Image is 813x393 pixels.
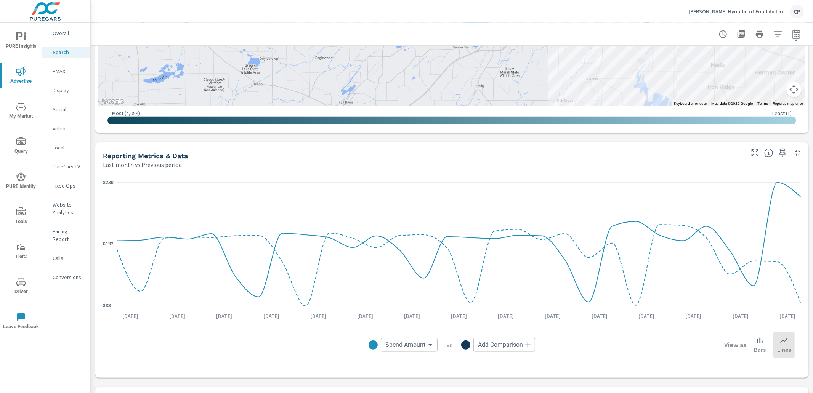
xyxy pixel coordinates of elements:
[42,104,90,115] div: Social
[103,303,111,309] text: $33
[42,123,90,134] div: Video
[103,241,114,247] text: $132
[3,137,39,156] span: Query
[473,338,535,352] div: Add Comparison
[42,85,90,96] div: Display
[446,312,472,320] p: [DATE]
[53,163,84,170] p: PureCars TV
[3,102,39,121] span: My Market
[688,8,784,15] p: [PERSON_NAME] Hyundai of Fond du Lac
[754,345,766,354] p: Bars
[727,312,754,320] p: [DATE]
[100,96,125,106] img: Google
[381,338,438,352] div: Spend Amount
[103,180,114,185] text: $230
[53,48,84,56] p: Search
[789,27,804,42] button: Select Date Range
[734,27,749,42] button: "Export Report to PDF"
[42,66,90,77] div: PMAX
[42,47,90,58] div: Search
[112,110,140,117] p: Most ( 4,054 )
[100,96,125,106] a: Open this area in Google Maps (opens a new window)
[773,101,803,106] a: Report a map error
[674,101,707,106] button: Keyboard shortcuts
[42,252,90,264] div: Calls
[399,312,425,320] p: [DATE]
[53,182,84,189] p: Fixed Ops
[438,342,461,348] p: vs
[3,242,39,261] span: Tier2
[772,110,792,117] p: Least ( 1 )
[777,345,791,354] p: Lines
[53,67,84,75] p: PMAX
[305,312,332,320] p: [DATE]
[53,254,84,262] p: Calls
[3,278,39,296] span: Driver
[42,199,90,218] div: Website Analytics
[757,101,768,106] a: Terms (opens in new tab)
[724,341,746,349] h6: View as
[53,144,84,151] p: Local
[42,180,90,191] div: Fixed Ops
[258,312,285,320] p: [DATE]
[211,312,237,320] p: [DATE]
[711,101,753,106] span: Map data ©2025 Google
[633,312,660,320] p: [DATE]
[3,67,39,86] span: Advertise
[586,312,613,320] p: [DATE]
[770,27,786,42] button: Apply Filters
[0,23,42,338] div: nav menu
[103,160,182,169] p: Last month vs Previous period
[749,147,761,159] button: Make Fullscreen
[790,5,804,18] div: CP
[53,125,84,132] p: Video
[53,201,84,216] p: Website Analytics
[53,273,84,281] p: Conversions
[752,27,767,42] button: Print Report
[53,228,84,243] p: Pacing Report
[42,142,90,153] div: Local
[764,148,773,157] span: Understand Search data over time and see how metrics compare to each other.
[3,313,39,331] span: Leave Feedback
[117,312,144,320] p: [DATE]
[3,32,39,51] span: PURE Insights
[786,82,802,97] button: Map camera controls
[42,27,90,39] div: Overall
[385,341,425,349] span: Spend Amount
[42,271,90,283] div: Conversions
[776,147,789,159] span: Save this to your personalized report
[539,312,566,320] p: [DATE]
[774,312,801,320] p: [DATE]
[53,106,84,113] p: Social
[352,312,378,320] p: [DATE]
[680,312,707,320] p: [DATE]
[492,312,519,320] p: [DATE]
[3,207,39,226] span: Tools
[103,152,188,160] h5: Reporting Metrics & Data
[53,29,84,37] p: Overall
[164,312,191,320] p: [DATE]
[792,147,804,159] button: Minimize Widget
[42,161,90,172] div: PureCars TV
[53,87,84,94] p: Display
[3,172,39,191] span: PURE Identity
[42,226,90,245] div: Pacing Report
[478,341,523,349] span: Add Comparison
